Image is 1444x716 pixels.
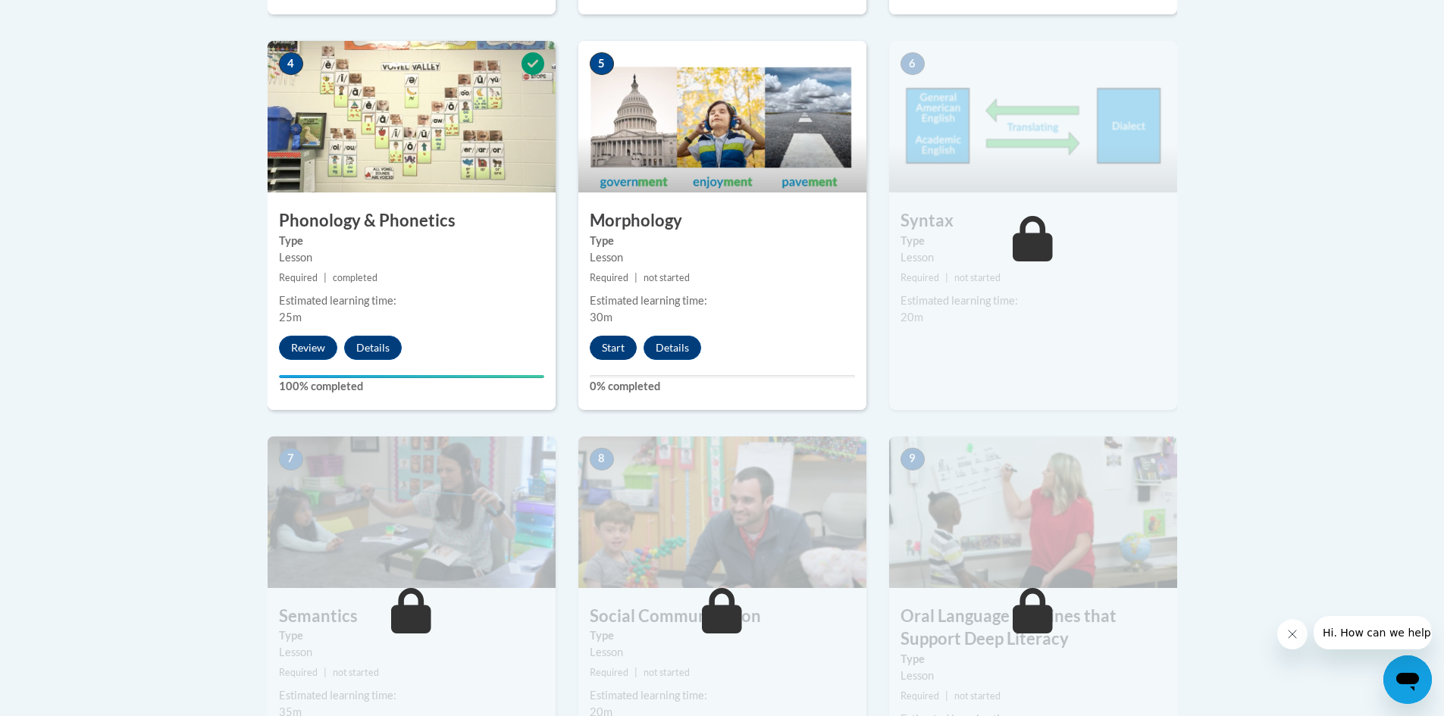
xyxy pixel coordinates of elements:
[590,667,628,678] span: Required
[590,378,855,395] label: 0% completed
[901,52,925,75] span: 6
[279,292,544,309] div: Estimated learning time:
[901,272,939,283] span: Required
[324,272,327,283] span: |
[279,378,544,395] label: 100% completed
[889,209,1177,233] h3: Syntax
[279,311,302,324] span: 25m
[901,690,939,702] span: Required
[954,272,1001,283] span: not started
[268,41,556,192] img: Course Image
[901,292,1166,309] div: Estimated learning time:
[901,233,1166,249] label: Type
[333,272,377,283] span: completed
[279,249,544,266] div: Lesson
[1383,655,1432,704] iframe: Button to launch messaging window
[590,687,855,704] div: Estimated learning time:
[590,249,855,266] div: Lesson
[901,448,925,471] span: 9
[279,667,318,678] span: Required
[901,651,1166,668] label: Type
[279,687,544,704] div: Estimated learning time:
[279,52,303,75] span: 4
[590,311,612,324] span: 30m
[644,336,701,360] button: Details
[279,627,544,644] label: Type
[1277,619,1308,649] iframe: Close message
[945,690,948,702] span: |
[901,249,1166,266] div: Lesson
[279,644,544,661] div: Lesson
[279,233,544,249] label: Type
[578,41,866,192] img: Course Image
[578,436,866,588] img: Course Image
[590,448,614,471] span: 8
[590,233,855,249] label: Type
[634,667,637,678] span: |
[1314,616,1432,649] iframe: Message from company
[279,272,318,283] span: Required
[590,272,628,283] span: Required
[889,436,1177,588] img: Course Image
[590,52,614,75] span: 5
[324,667,327,678] span: |
[644,272,690,283] span: not started
[590,627,855,644] label: Type
[590,292,855,309] div: Estimated learning time:
[279,448,303,471] span: 7
[578,209,866,233] h3: Morphology
[901,311,923,324] span: 20m
[268,209,556,233] h3: Phonology & Phonetics
[268,436,556,588] img: Course Image
[889,41,1177,192] img: Course Image
[268,605,556,628] h3: Semantics
[578,605,866,628] h3: Social Communication
[344,336,402,360] button: Details
[954,690,1001,702] span: not started
[279,336,337,360] button: Review
[889,605,1177,652] h3: Oral Language Routines that Support Deep Literacy
[945,272,948,283] span: |
[634,272,637,283] span: |
[644,667,690,678] span: not started
[279,375,544,378] div: Your progress
[901,668,1166,684] div: Lesson
[333,667,379,678] span: not started
[9,11,123,23] span: Hi. How can we help?
[590,644,855,661] div: Lesson
[590,336,637,360] button: Start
